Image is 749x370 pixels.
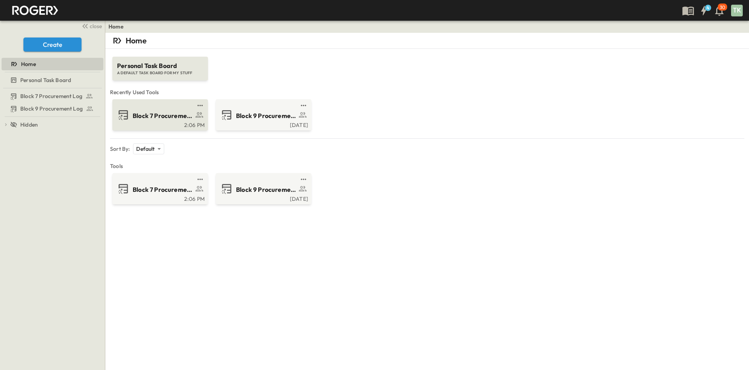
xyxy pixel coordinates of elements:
[720,4,725,11] p: 30
[133,143,164,154] div: Default
[236,185,296,194] span: Block 9 Procurement Log
[21,60,36,68] span: Home
[114,109,205,121] a: Block 7 Procurement Log
[108,23,124,30] a: Home
[2,102,103,115] div: Block 9 Procurement Logtest
[136,145,154,153] p: Default
[133,185,193,194] span: Block 7 Procurement Log
[299,101,308,110] button: test
[110,145,130,153] p: Sort By:
[117,61,203,70] span: Personal Task Board
[2,103,102,114] a: Block 9 Procurement Log
[195,175,205,184] button: test
[126,35,147,46] p: Home
[217,182,308,195] a: Block 9 Procurement Log
[20,105,83,113] span: Block 9 Procurement Log
[117,70,203,76] span: A DEFAULT TASK BOARD FOR MY STUFF
[217,109,308,121] a: Block 9 Procurement Log
[133,111,193,120] span: Block 7 Procurement Log
[299,175,308,184] button: test
[20,121,38,129] span: Hidden
[2,74,103,86] div: Personal Task Boardtest
[2,90,103,102] div: Block 7 Procurement Logtest
[217,195,308,201] a: [DATE]
[2,59,102,70] a: Home
[114,121,205,127] a: 2:06 PM
[195,101,205,110] button: test
[114,195,205,201] a: 2:06 PM
[236,111,296,120] span: Block 9 Procurement Log
[706,5,709,11] h6: 4
[217,121,308,127] a: [DATE]
[696,4,712,18] button: 4
[110,162,744,170] span: Tools
[20,76,71,84] span: Personal Task Board
[731,5,743,16] div: TK
[2,75,102,86] a: Personal Task Board
[108,23,128,30] nav: breadcrumbs
[114,182,205,195] a: Block 7 Procurement Log
[90,22,102,30] span: close
[23,38,82,52] button: Create
[2,91,102,102] a: Block 7 Procurement Log
[20,92,82,100] span: Block 7 Procurement Log
[112,49,209,80] a: Personal Task BoardA DEFAULT TASK BOARD FOR MY STUFF
[730,4,744,17] button: TK
[110,88,744,96] span: Recently Used Tools
[78,20,103,31] button: close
